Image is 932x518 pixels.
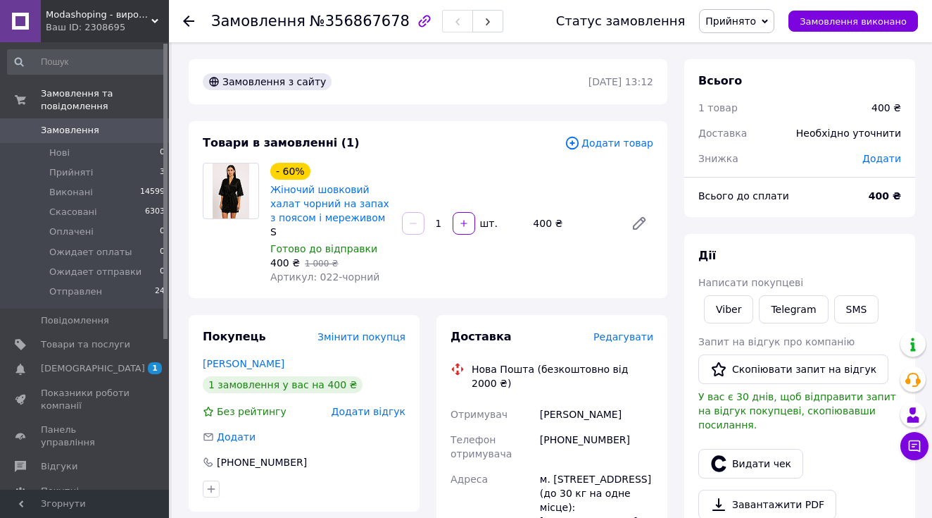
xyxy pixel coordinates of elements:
span: Артикул: 022-чорний [270,271,379,283]
div: 1 замовлення у вас на 400 ₴ [203,376,363,393]
span: Оплачені [49,226,94,238]
a: Редагувати [625,209,653,238]
div: Повернутися назад [183,14,194,28]
span: Прийняті [49,166,93,179]
div: Ваш ID: 2308695 [46,21,169,34]
span: 1 товар [698,102,738,113]
span: Доставка [451,330,512,343]
span: Замовлення [41,124,99,137]
a: [PERSON_NAME] [203,358,284,369]
span: Доставка [698,128,747,139]
span: Нові [49,147,70,159]
span: Товари та послуги [41,338,130,351]
span: Додати відгук [332,406,405,417]
div: Замовлення з сайту [203,73,332,90]
button: Скопіювати запит на відгук [698,354,888,384]
span: Всього до сплати [698,190,789,202]
img: Жіночий шовковий халат чорний на запах з поясом і мереживом [213,164,249,218]
div: S [270,225,391,239]
span: Додати [217,431,256,443]
span: Панель управління [41,424,130,449]
span: Ожидает отправки [49,266,141,278]
span: Товари в замовленні (1) [203,136,360,149]
span: 1 [148,362,162,374]
a: Жіночий шовковий халат чорний на запах з поясом і мереживом [270,184,389,223]
span: Скасовані [49,206,97,218]
span: Ожидает оплаты [49,246,132,259]
span: Modashoping - виробник одягу для будинку та сну [46,8,151,21]
button: Чат з покупцем [900,432,928,460]
span: Додати товар [565,135,653,151]
span: Покупець [203,330,266,343]
span: Всього [698,74,742,87]
span: Написати покупцеві [698,277,803,288]
span: Отправлен [49,285,102,298]
span: 14599 [140,186,165,199]
span: Готово до відправки [270,243,377,254]
span: Додати [862,153,901,164]
div: - 60% [270,163,310,180]
div: [PHONE_NUMBER] [215,455,308,469]
input: Пошук [7,49,166,75]
button: Видати чек [698,449,803,479]
a: Telegram [759,295,828,323]
div: Нова Пошта (безкоштовно від 2000 ₴) [468,362,657,390]
div: 400 ₴ [527,214,619,233]
a: Viber [704,295,753,323]
span: 6303 [145,206,165,218]
span: Змінити покупця [317,331,405,343]
span: Замовлення та повідомлення [41,87,169,113]
span: Замовлення виконано [800,16,907,27]
time: [DATE] 13:12 [588,76,653,87]
span: Прийнято [705,16,756,27]
span: Редагувати [593,331,653,343]
span: Покупці [41,485,79,498]
span: Телефон отримувача [451,434,512,460]
span: Адреса [451,474,488,485]
div: [PERSON_NAME] [537,402,656,427]
span: Запит на відгук про компанію [698,336,855,347]
button: Замовлення виконано [788,11,918,32]
span: Отримувач [451,409,508,420]
span: Знижка [698,153,738,164]
span: 24 [155,285,165,298]
span: 1 000 ₴ [305,259,338,269]
span: Відгуки [41,460,77,473]
span: Дії [698,249,716,262]
span: 0 [160,147,165,159]
span: [DEMOGRAPHIC_DATA] [41,362,145,375]
span: У вас є 30 днів, щоб відправити запит на відгук покупцеві, скопіювавши посилання. [698,391,896,431]
div: Необхідно уточнити [788,118,909,149]
span: 0 [160,266,165,278]
div: [PHONE_NUMBER] [537,427,656,467]
span: 3 [160,166,165,179]
span: Показники роботи компанії [41,387,130,412]
span: 0 [160,246,165,259]
div: Статус замовлення [556,14,686,28]
span: 400 ₴ [270,257,300,269]
span: Замовлення [211,13,306,30]
div: шт. [477,216,499,230]
b: 400 ₴ [869,190,901,202]
button: SMS [834,295,879,323]
span: Без рейтингу [217,406,286,417]
span: 0 [160,226,165,238]
span: Виконані [49,186,93,199]
span: Повідомлення [41,314,109,327]
div: 400 ₴ [871,101,901,115]
span: №356867678 [310,13,410,30]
